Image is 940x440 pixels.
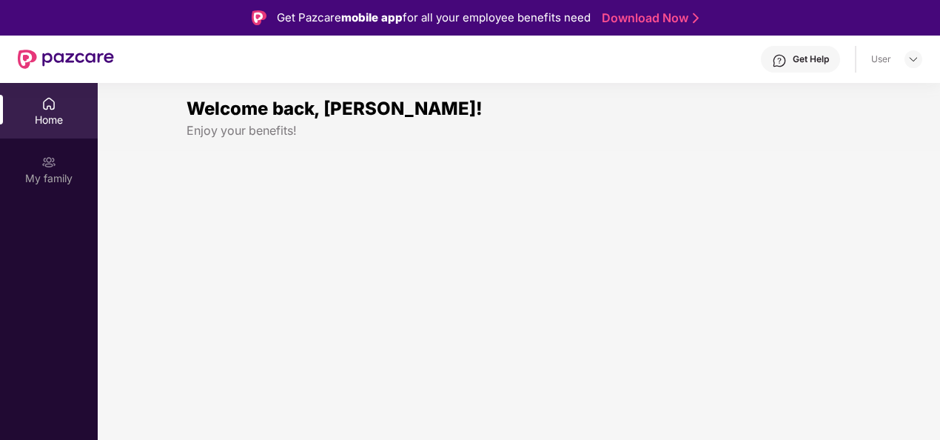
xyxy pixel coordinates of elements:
[602,10,694,26] a: Download Now
[341,10,403,24] strong: mobile app
[907,53,919,65] img: svg+xml;base64,PHN2ZyBpZD0iRHJvcGRvd24tMzJ4MzIiIHhtbG5zPSJodHRwOi8vd3d3LnczLm9yZy8yMDAwL3N2ZyIgd2...
[187,98,483,119] span: Welcome back, [PERSON_NAME]!
[772,53,787,68] img: svg+xml;base64,PHN2ZyBpZD0iSGVscC0zMngzMiIgeG1sbnM9Imh0dHA6Ly93d3cudzMub3JnLzIwMDAvc3ZnIiB3aWR0aD...
[871,53,891,65] div: User
[252,10,266,25] img: Logo
[41,96,56,111] img: svg+xml;base64,PHN2ZyBpZD0iSG9tZSIgeG1sbnM9Imh0dHA6Ly93d3cudzMub3JnLzIwMDAvc3ZnIiB3aWR0aD0iMjAiIG...
[187,123,851,139] div: Enjoy your benefits!
[41,155,56,170] img: svg+xml;base64,PHN2ZyB3aWR0aD0iMjAiIGhlaWdodD0iMjAiIHZpZXdCb3g9IjAgMCAyMCAyMCIgZmlsbD0ibm9uZSIgeG...
[693,10,699,26] img: Stroke
[793,53,829,65] div: Get Help
[277,9,591,27] div: Get Pazcare for all your employee benefits need
[18,50,114,69] img: New Pazcare Logo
